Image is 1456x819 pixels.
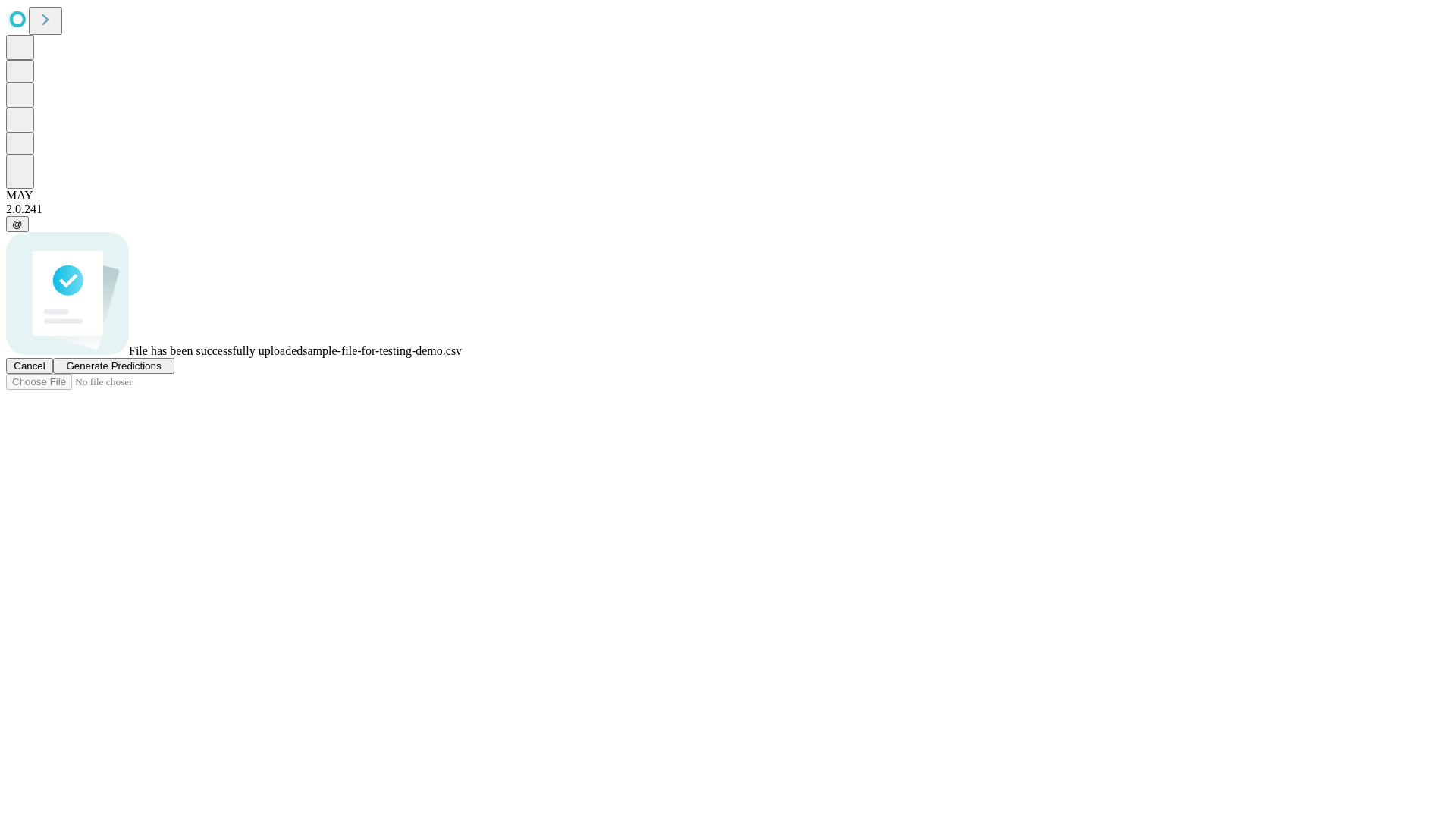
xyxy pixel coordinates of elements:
button: @ [6,216,29,232]
span: @ [12,218,23,230]
div: MAY [6,189,1450,202]
span: File has been successfully uploaded [129,344,303,357]
button: Generate Predictions [53,358,174,374]
button: Cancel [6,358,53,374]
span: sample-file-for-testing-demo.csv [303,344,462,357]
span: Cancel [14,360,45,372]
div: 2.0.241 [6,202,1450,216]
span: Generate Predictions [66,360,161,372]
